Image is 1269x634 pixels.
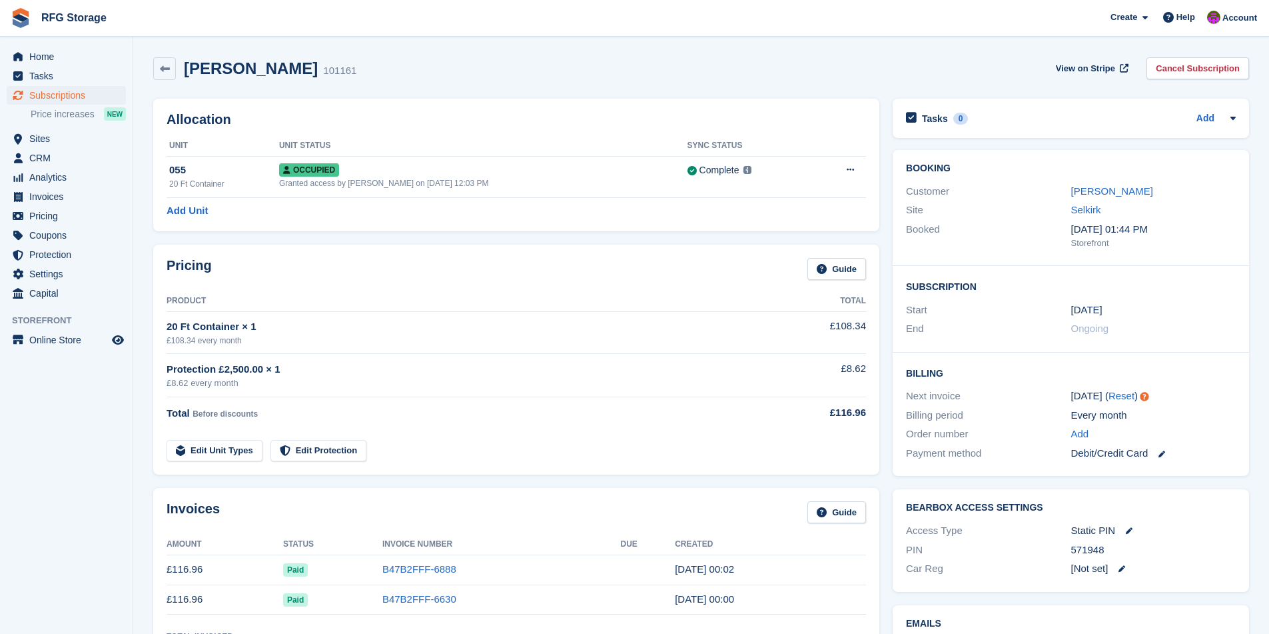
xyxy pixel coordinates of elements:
[1071,523,1236,539] div: Static PIN
[1108,390,1134,401] a: Reset
[759,354,866,397] td: £8.62
[29,86,109,105] span: Subscriptions
[906,203,1070,218] div: Site
[1196,111,1214,127] a: Add
[953,113,969,125] div: 0
[1146,57,1249,79] a: Cancel Subscription
[12,314,133,327] span: Storefront
[906,427,1070,442] div: Order number
[29,67,109,85] span: Tasks
[675,563,734,575] time: 2025-09-30 23:02:14 UTC
[906,619,1236,629] h2: Emails
[1176,11,1195,24] span: Help
[1071,427,1089,442] a: Add
[7,207,126,225] a: menu
[279,135,687,157] th: Unit Status
[167,585,283,615] td: £116.96
[11,8,31,28] img: stora-icon-8386f47178a22dfd0bd8f6a31ec36ba5ce8667c1dd55bd0f319d3a0aa187defe.svg
[906,279,1236,293] h2: Subscription
[167,335,759,347] div: £108.34 every month
[7,284,126,303] a: menu
[1071,446,1236,461] div: Debit/Credit Card
[1071,204,1101,215] a: Selkirk
[31,107,126,121] a: Price increases NEW
[283,563,308,577] span: Paid
[906,222,1070,250] div: Booked
[36,7,112,29] a: RFG Storage
[29,265,109,283] span: Settings
[675,534,866,555] th: Created
[1071,303,1102,318] time: 2025-08-31 23:00:00 UTC
[29,149,109,167] span: CRM
[270,440,366,462] a: Edit Protection
[7,129,126,148] a: menu
[29,168,109,187] span: Analytics
[807,258,866,280] a: Guide
[759,311,866,353] td: £108.34
[167,258,212,280] h2: Pricing
[193,409,258,419] span: Before discounts
[1071,222,1236,237] div: [DATE] 01:44 PM
[906,446,1070,461] div: Payment method
[1071,323,1109,334] span: Ongoing
[906,184,1070,199] div: Customer
[29,284,109,303] span: Capital
[110,332,126,348] a: Preview store
[29,187,109,206] span: Invoices
[759,405,866,421] div: £116.96
[167,534,283,555] th: Amount
[687,135,812,157] th: Sync Status
[1138,391,1150,403] div: Tooltip anchor
[167,501,220,523] h2: Invoices
[7,245,126,264] a: menu
[7,168,126,187] a: menu
[167,440,262,462] a: Edit Unit Types
[167,362,759,377] div: Protection £2,500.00 × 1
[7,265,126,283] a: menu
[169,178,279,190] div: 20 Ft Container
[7,86,126,105] a: menu
[922,113,948,125] h2: Tasks
[167,555,283,585] td: £116.96
[169,163,279,178] div: 055
[7,67,126,85] a: menu
[906,523,1070,539] div: Access Type
[1051,57,1131,79] a: View on Stripe
[906,303,1070,318] div: Start
[279,177,687,189] div: Granted access by [PERSON_NAME] on [DATE] 12:03 PM
[29,129,109,148] span: Sites
[382,593,456,605] a: B47B2FFF-6630
[1071,561,1236,577] div: [Not set]
[906,503,1236,513] h2: BearBox Access Settings
[31,108,95,121] span: Price increases
[7,47,126,66] a: menu
[906,543,1070,558] div: PIN
[283,593,308,607] span: Paid
[906,408,1070,423] div: Billing period
[283,534,382,555] th: Status
[279,163,339,177] span: Occupied
[906,389,1070,404] div: Next invoice
[807,501,866,523] a: Guide
[29,331,109,349] span: Online Store
[1056,62,1115,75] span: View on Stripe
[759,291,866,312] th: Total
[906,561,1070,577] div: Car Reg
[7,331,126,349] a: menu
[1110,11,1137,24] span: Create
[1071,389,1236,404] div: [DATE] ( )
[323,63,356,79] div: 101161
[1071,237,1236,250] div: Storefront
[167,377,759,390] div: £8.62 every month
[1071,185,1153,197] a: [PERSON_NAME]
[29,226,109,245] span: Coupons
[167,112,866,127] h2: Allocation
[906,321,1070,337] div: End
[743,166,751,174] img: icon-info-grey-7440780725fd019a000dd9b08b2336e03edf1995a4989e88bcd33f0948082b44.svg
[382,534,621,555] th: Invoice Number
[29,47,109,66] span: Home
[906,163,1236,174] h2: Booking
[382,563,456,575] a: B47B2FFF-6888
[1071,543,1236,558] div: 571948
[1222,11,1257,25] span: Account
